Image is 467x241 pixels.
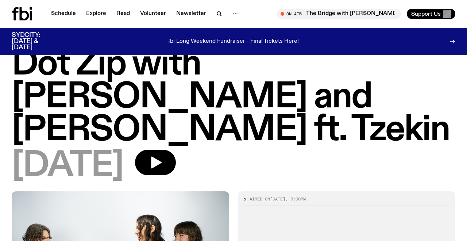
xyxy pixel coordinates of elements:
[172,9,211,19] a: Newsletter
[285,196,306,202] span: , 6:00pm
[12,32,58,51] h3: SYDCITY: [DATE] & [DATE]
[12,150,123,183] span: [DATE]
[168,38,299,45] p: fbi Long Weekend Fundraiser - Final Tickets Here!
[47,9,80,19] a: Schedule
[250,196,270,202] span: Aired on
[411,11,441,17] span: Support Us
[82,9,111,19] a: Explore
[407,9,455,19] button: Support Us
[136,9,170,19] a: Volunteer
[277,9,401,19] button: On AirThe Bridge with [PERSON_NAME]
[12,48,455,147] h1: Dot Zip with [PERSON_NAME] and [PERSON_NAME] ft. Tzekin
[112,9,134,19] a: Read
[270,196,285,202] span: [DATE]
